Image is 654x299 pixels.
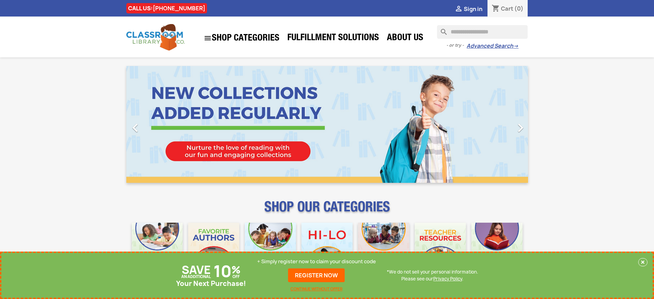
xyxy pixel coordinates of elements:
img: CLC_Favorite_Authors_Mobile.jpg [188,223,239,274]
i: search [437,25,445,33]
img: CLC_Phonics_And_Decodables_Mobile.jpg [245,223,296,274]
input: Search [437,25,528,39]
img: CLC_Bulk_Mobile.jpg [132,223,183,274]
img: CLC_HiLo_Mobile.jpg [301,223,353,274]
i:  [204,34,212,42]
img: Classroom Library Company [126,24,185,51]
span: - or try - [446,42,467,49]
a: Next [468,66,528,183]
span: → [513,43,518,49]
a: Fulfillment Solutions [284,32,382,45]
i:  [455,5,463,13]
span: (0) [514,5,524,12]
a:  Sign in [455,5,482,13]
span: Sign in [464,5,482,13]
a: SHOP CATEGORIES [200,31,283,46]
a: About Us [383,32,427,45]
img: CLC_Dyslexia_Mobile.jpg [471,223,523,274]
i:  [512,119,529,136]
a: Advanced Search→ [467,43,518,49]
i: shopping_cart [492,5,500,13]
i:  [127,119,144,136]
ul: Carousel container [126,66,528,183]
img: CLC_Fiction_Nonfiction_Mobile.jpg [358,223,409,274]
span: Cart [501,5,513,12]
div: CALL US: [126,3,207,13]
p: SHOP OUR CATEGORIES [126,205,528,217]
a: Previous [126,66,187,183]
img: CLC_Teacher_Resources_Mobile.jpg [415,223,466,274]
a: [PHONE_NUMBER] [153,4,205,12]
